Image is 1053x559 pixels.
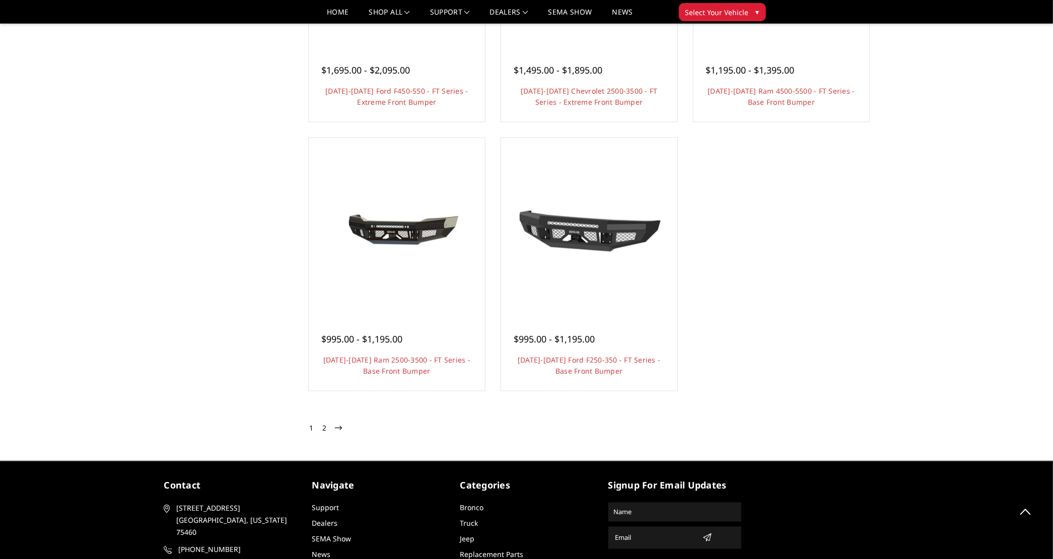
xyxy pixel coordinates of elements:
span: $995.00 - $1,195.00 [514,333,595,345]
a: [PHONE_NUMBER] [164,544,297,556]
h5: signup for email updates [608,479,741,493]
span: Select Your Vehicle [685,7,749,18]
img: 2019-2025 Ram 2500-3500 - FT Series - Base Front Bumper [316,188,477,264]
input: Name [610,504,740,520]
a: News [612,9,633,23]
a: Truck [460,519,478,528]
button: Select Your Vehicle [679,3,766,21]
a: Dealers [312,519,338,528]
a: shop all [369,9,410,23]
a: Click to Top [1013,499,1038,524]
h5: contact [164,479,297,493]
a: 1 [307,422,316,434]
span: $1,195.00 - $1,395.00 [706,64,795,76]
a: [DATE]-[DATE] Ford F250-350 - FT Series - Base Front Bumper [518,355,660,376]
span: $1,495.00 - $1,895.00 [514,64,602,76]
a: Support [312,503,339,513]
a: Dealers [490,9,528,23]
h5: Categories [460,479,593,493]
span: ▾ [756,7,759,17]
a: SEMA Show [312,534,352,544]
input: Email [611,530,699,546]
h5: Navigate [312,479,445,493]
a: 2 [320,422,329,434]
span: $1,695.00 - $2,095.00 [321,64,410,76]
a: [DATE]-[DATE] Chevrolet 2500-3500 - FT Series - Extreme Front Bumper [521,86,658,107]
a: Bronco [460,503,484,513]
img: 2017-2022 Ford F250-350 - FT Series - Base Front Bumper [509,181,670,271]
span: [PHONE_NUMBER] [179,544,296,556]
a: 2019-2025 Ram 2500-3500 - FT Series - Base Front Bumper [311,141,482,312]
span: $995.00 - $1,195.00 [321,333,402,345]
a: 2017-2022 Ford F250-350 - FT Series - Base Front Bumper [504,141,675,312]
a: SEMA Show [548,9,592,23]
iframe: Chat Widget [1003,511,1053,559]
span: [STREET_ADDRESS] [GEOGRAPHIC_DATA], [US_STATE] 75460 [177,503,294,539]
a: Jeep [460,534,475,544]
a: Support [430,9,470,23]
a: [DATE]-[DATE] Ford F450-550 - FT Series - Extreme Front Bumper [325,86,468,107]
a: [DATE]-[DATE] Ram 2500-3500 - FT Series - Base Front Bumper [323,355,470,376]
a: [DATE]-[DATE] Ram 4500-5500 - FT Series - Base Front Bumper [708,86,855,107]
a: Home [327,9,348,23]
